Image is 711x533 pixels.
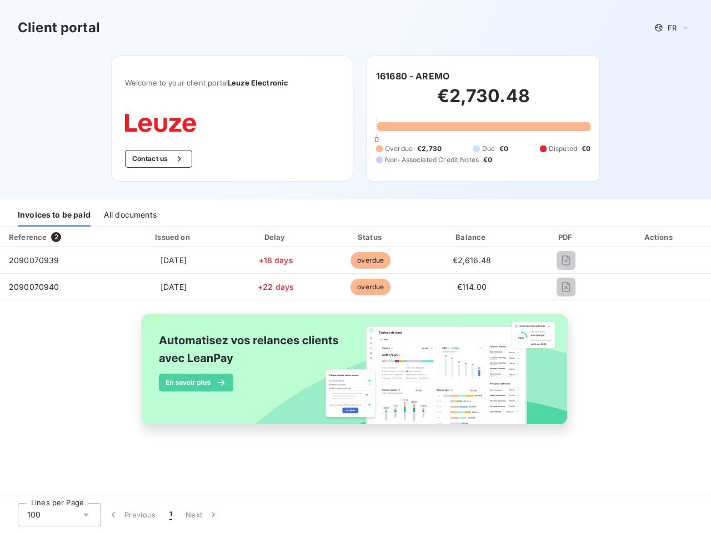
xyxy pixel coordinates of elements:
img: Company logo [125,114,196,132]
button: Next [179,503,226,526]
span: overdue [351,279,390,295]
h2: €2,730.48 [376,85,590,118]
span: 2090070939 [9,255,59,265]
img: banner [131,307,580,444]
span: 0 [374,135,379,144]
div: Issued on [120,232,227,243]
span: Due [482,144,495,154]
span: €0 [499,144,508,154]
span: [DATE] [161,255,187,265]
span: 2 [51,232,61,242]
span: 1 [169,509,172,520]
div: Reference [9,233,47,242]
div: Status [324,232,417,243]
span: Disputed [549,144,577,154]
button: Contact us [125,150,192,168]
div: Invoices to be paid [18,203,91,227]
span: overdue [351,252,390,269]
button: Previous [101,503,163,526]
span: 100 [27,509,41,520]
span: [DATE] [161,282,187,291]
button: 1 [163,503,179,526]
span: €2,730 [417,144,442,154]
span: €114.00 [457,282,487,291]
span: Leuze Electronic [228,78,288,87]
div: Actions [610,232,709,243]
div: PDF [527,232,605,243]
span: +22 days [258,282,294,291]
div: Balance [422,232,523,243]
div: All documents [104,203,157,227]
span: €0 [582,144,590,154]
span: FR [668,23,677,32]
span: 2090070940 [9,282,59,291]
div: Delay [232,232,320,243]
span: Welcome to your client portal [125,78,339,87]
span: +18 days [259,255,293,265]
h6: 161680 - AREMO [376,69,449,83]
span: Overdue [385,144,413,154]
span: Non-Associated Credit Notes [385,155,479,165]
span: €0 [483,155,492,165]
h3: Client portal [18,18,100,38]
span: €2,616.48 [453,255,491,265]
